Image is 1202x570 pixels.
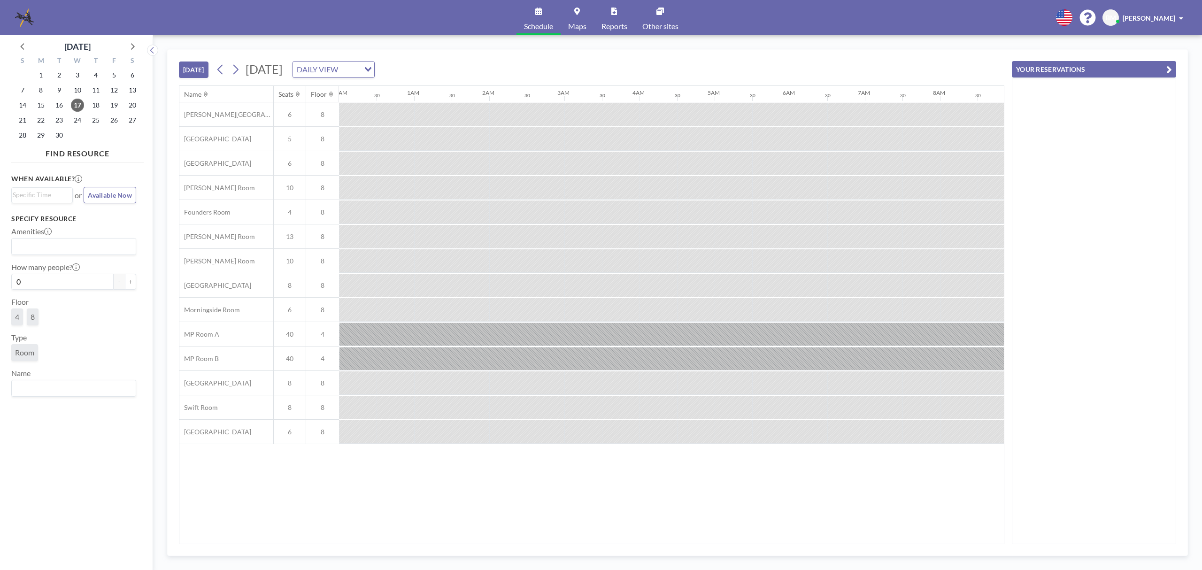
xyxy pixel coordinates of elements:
[278,90,293,99] div: Seats
[71,84,84,97] span: Wednesday, September 10, 2025
[13,240,131,253] input: Search for option
[12,239,136,254] div: Search for option
[306,232,339,241] span: 8
[34,99,47,112] span: Monday, September 15, 2025
[89,84,102,97] span: Thursday, September 11, 2025
[179,208,231,216] span: Founders Room
[34,84,47,97] span: Monday, September 8, 2025
[179,354,219,363] span: MP Room B
[306,159,339,168] span: 8
[11,297,29,307] label: Floor
[11,215,136,223] h3: Specify resource
[632,89,645,96] div: 4AM
[32,55,50,68] div: M
[274,208,306,216] span: 4
[179,428,251,436] span: [GEOGRAPHIC_DATA]
[11,333,27,342] label: Type
[306,281,339,290] span: 8
[13,190,67,200] input: Search for option
[105,55,123,68] div: F
[750,92,755,99] div: 30
[306,379,339,387] span: 8
[274,306,306,314] span: 6
[86,55,105,68] div: T
[75,191,82,200] span: or
[708,89,720,96] div: 5AM
[179,306,240,314] span: Morningside Room
[306,354,339,363] span: 4
[126,114,139,127] span: Saturday, September 27, 2025
[274,257,306,265] span: 10
[179,62,208,78] button: [DATE]
[64,40,91,53] div: [DATE]
[449,92,455,99] div: 30
[108,99,121,112] span: Friday, September 19, 2025
[179,330,219,339] span: MP Room A
[108,69,121,82] span: Friday, September 5, 2025
[274,330,306,339] span: 40
[108,84,121,97] span: Friday, September 12, 2025
[71,99,84,112] span: Wednesday, September 17, 2025
[374,92,380,99] div: 30
[69,55,87,68] div: W
[179,135,251,143] span: [GEOGRAPHIC_DATA]
[482,89,494,96] div: 2AM
[12,188,72,202] div: Search for option
[1123,14,1175,22] span: [PERSON_NAME]
[568,23,586,30] span: Maps
[858,89,870,96] div: 7AM
[332,89,347,96] div: 12AM
[274,232,306,241] span: 13
[53,99,66,112] span: Tuesday, September 16, 2025
[15,312,19,322] span: 4
[524,23,553,30] span: Schedule
[306,306,339,314] span: 8
[89,69,102,82] span: Thursday, September 4, 2025
[600,92,605,99] div: 30
[71,114,84,127] span: Wednesday, September 24, 2025
[15,8,34,27] img: organization-logo
[900,92,906,99] div: 30
[341,63,359,76] input: Search for option
[274,281,306,290] span: 8
[306,135,339,143] span: 8
[246,62,283,76] span: [DATE]
[274,184,306,192] span: 10
[274,135,306,143] span: 5
[783,89,795,96] div: 6AM
[34,69,47,82] span: Monday, September 1, 2025
[123,55,141,68] div: S
[1012,61,1176,77] button: YOUR RESERVATIONS
[14,55,32,68] div: S
[295,63,340,76] span: DAILY VIEW
[179,403,218,412] span: Swift Room
[125,274,136,290] button: +
[11,262,80,272] label: How many people?
[13,382,131,394] input: Search for option
[89,99,102,112] span: Thursday, September 18, 2025
[306,208,339,216] span: 8
[524,92,530,99] div: 30
[179,232,255,241] span: [PERSON_NAME] Room
[933,89,945,96] div: 8AM
[12,380,136,396] div: Search for option
[34,129,47,142] span: Monday, September 29, 2025
[16,129,29,142] span: Sunday, September 28, 2025
[184,90,201,99] div: Name
[15,348,34,357] span: Room
[306,257,339,265] span: 8
[88,191,132,199] span: Available Now
[306,428,339,436] span: 8
[306,184,339,192] span: 8
[306,403,339,412] span: 8
[11,145,144,158] h4: FIND RESOURCE
[50,55,69,68] div: T
[126,69,139,82] span: Saturday, September 6, 2025
[16,114,29,127] span: Sunday, September 21, 2025
[84,187,136,203] button: Available Now
[53,84,66,97] span: Tuesday, September 9, 2025
[179,379,251,387] span: [GEOGRAPHIC_DATA]
[274,354,306,363] span: 40
[274,379,306,387] span: 8
[825,92,831,99] div: 30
